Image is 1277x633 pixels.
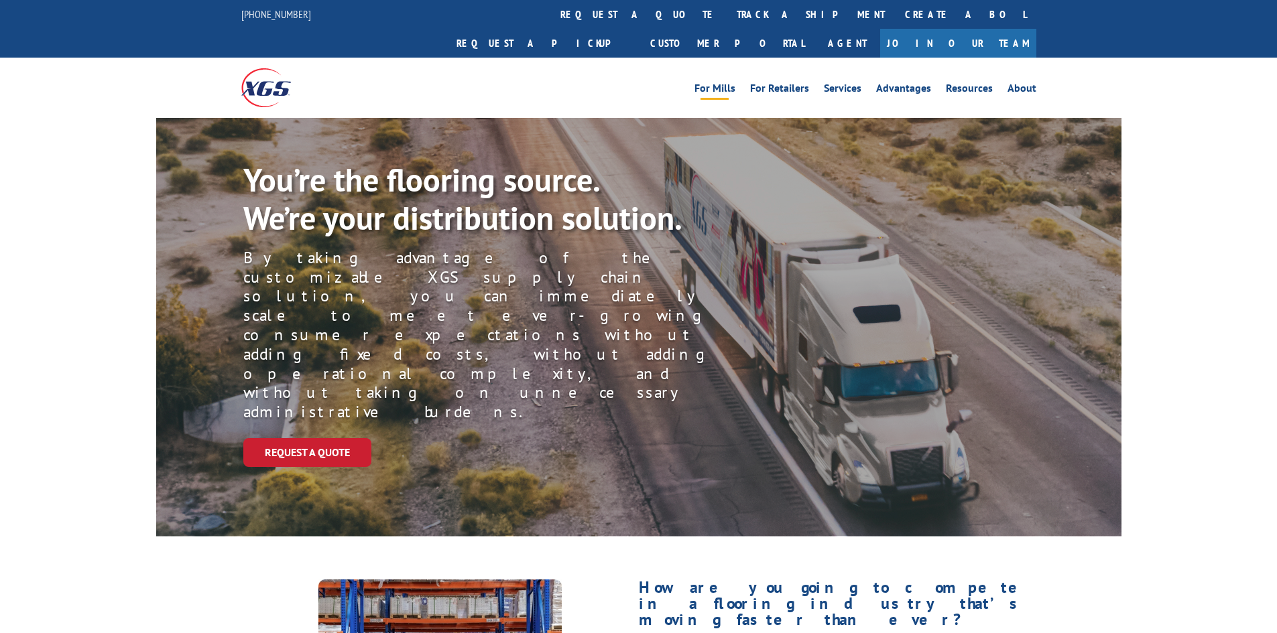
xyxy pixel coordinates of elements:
[876,83,931,98] a: Advantages
[750,83,809,98] a: For Retailers
[640,29,814,58] a: Customer Portal
[880,29,1036,58] a: Join Our Team
[243,249,758,422] p: By taking advantage of the customizable XGS supply chain solution, you can immediately scale to m...
[243,438,371,467] a: Request a Quote
[814,29,880,58] a: Agent
[243,161,711,238] p: You’re the flooring source. We’re your distribution solution.
[824,83,861,98] a: Services
[946,83,993,98] a: Resources
[694,83,735,98] a: For Mills
[241,7,311,21] a: [PHONE_NUMBER]
[1008,83,1036,98] a: About
[446,29,640,58] a: Request a pickup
